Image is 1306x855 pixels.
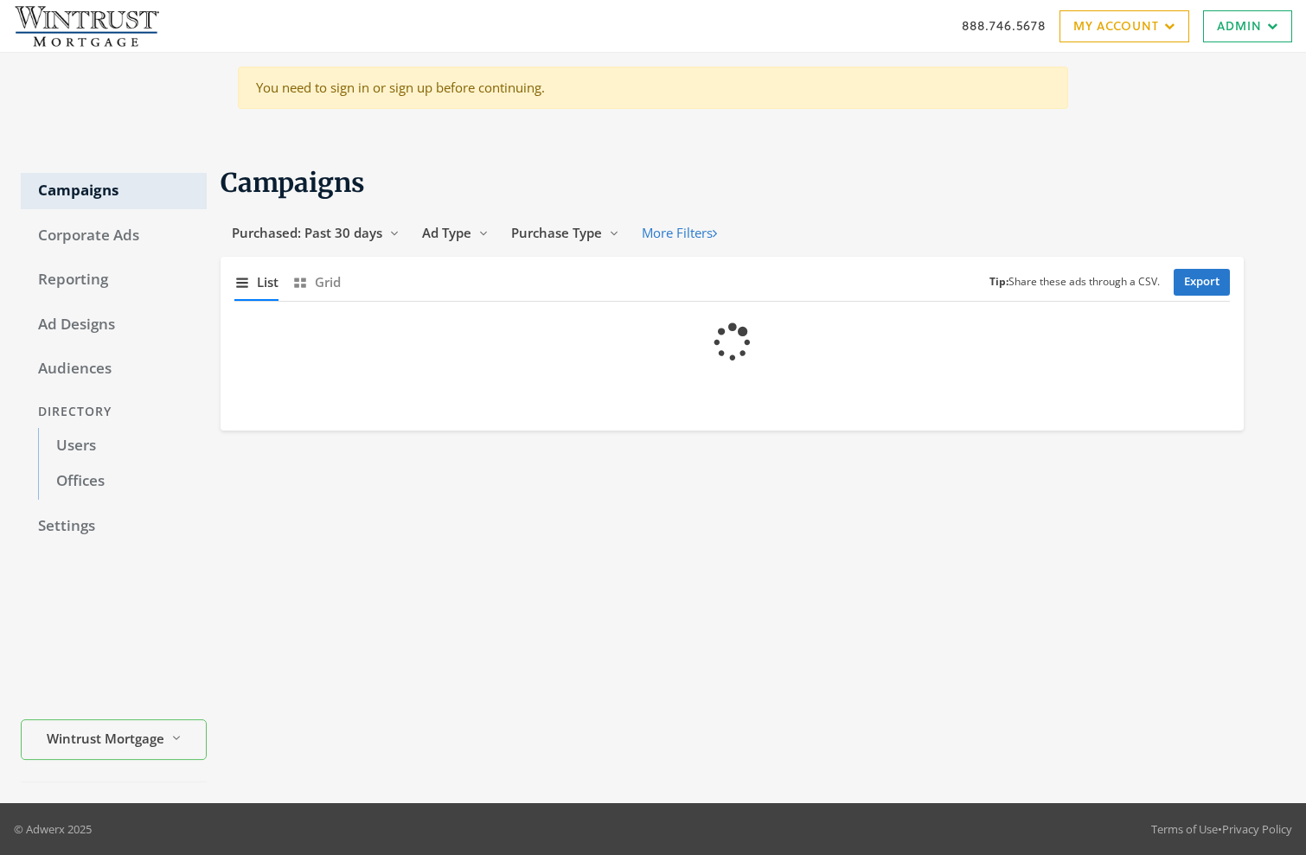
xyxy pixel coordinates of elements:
[989,274,1160,290] small: Share these ads through a CSV.
[21,508,207,545] a: Settings
[38,428,207,464] a: Users
[21,173,207,209] a: Campaigns
[989,274,1008,289] b: Tip:
[234,264,278,301] button: List
[14,4,159,48] img: Adwerx
[315,272,341,292] span: Grid
[14,820,92,838] p: © Adwerx 2025
[962,16,1046,35] a: 888.746.5678
[221,217,411,249] button: Purchased: Past 30 days
[21,262,207,298] a: Reporting
[1151,821,1218,837] a: Terms of Use
[21,218,207,254] a: Corporate Ads
[500,217,631,249] button: Purchase Type
[411,217,500,249] button: Ad Type
[21,719,207,760] button: Wintrust Mortgage
[221,166,365,199] span: Campaigns
[21,351,207,387] a: Audiences
[1203,10,1292,42] a: Admin
[232,224,382,241] span: Purchased: Past 30 days
[47,729,164,749] span: Wintrust Mortgage
[238,67,1068,109] div: You need to sign in or sign up before continuing.
[1174,269,1230,296] a: Export
[38,463,207,500] a: Offices
[1151,820,1292,838] div: •
[422,224,471,241] span: Ad Type
[292,264,341,301] button: Grid
[1060,10,1189,42] a: My Account
[511,224,602,241] span: Purchase Type
[21,396,207,428] div: Directory
[631,217,728,249] button: More Filters
[21,307,207,343] a: Ad Designs
[257,272,278,292] span: List
[1222,821,1292,837] a: Privacy Policy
